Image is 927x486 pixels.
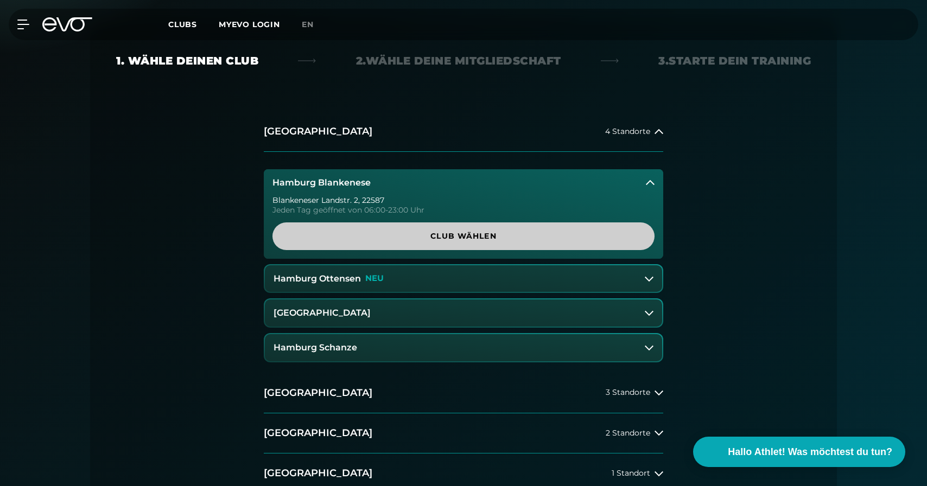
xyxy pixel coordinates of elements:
[658,53,811,68] div: 3. Starte dein Training
[272,178,371,188] h3: Hamburg Blankenese
[265,334,662,361] button: Hamburg Schanze
[365,274,384,283] p: NEU
[264,125,372,138] h2: [GEOGRAPHIC_DATA]
[274,274,361,284] h3: Hamburg Ottensen
[612,469,650,477] span: 1 Standort
[264,112,663,152] button: [GEOGRAPHIC_DATA]4 Standorte
[606,429,650,437] span: 2 Standorte
[728,445,892,459] span: Hallo Athlet! Was möchtest du tun?
[606,388,650,397] span: 3 Standorte
[264,466,372,480] h2: [GEOGRAPHIC_DATA]
[302,18,327,31] a: en
[219,20,280,29] a: MYEVO LOGIN
[116,53,258,68] div: 1. Wähle deinen Club
[265,299,662,327] button: [GEOGRAPHIC_DATA]
[272,206,655,214] div: Jeden Tag geöffnet von 06:00-23:00 Uhr
[272,196,655,204] div: Blankeneser Landstr. 2 , 22587
[264,373,663,413] button: [GEOGRAPHIC_DATA]3 Standorte
[302,20,314,29] span: en
[299,231,628,242] span: Club wählen
[264,413,663,453] button: [GEOGRAPHIC_DATA]2 Standorte
[264,426,372,440] h2: [GEOGRAPHIC_DATA]
[168,20,197,29] span: Clubs
[274,308,371,318] h3: [GEOGRAPHIC_DATA]
[693,437,905,467] button: Hallo Athlet! Was möchtest du tun?
[264,169,663,196] button: Hamburg Blankenese
[272,222,655,250] a: Club wählen
[168,19,219,29] a: Clubs
[274,343,357,353] h3: Hamburg Schanze
[605,127,650,136] span: 4 Standorte
[264,386,372,400] h2: [GEOGRAPHIC_DATA]
[265,265,662,292] button: Hamburg OttensenNEU
[356,53,561,68] div: 2. Wähle deine Mitgliedschaft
